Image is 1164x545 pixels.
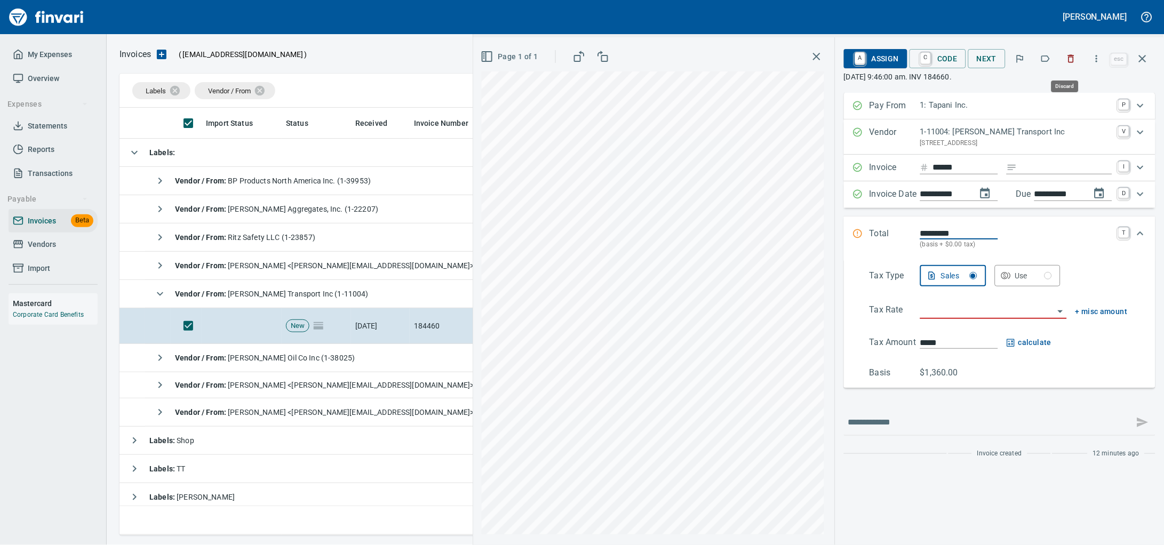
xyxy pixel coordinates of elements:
[206,117,267,130] span: Import Status
[844,155,1155,181] div: Expand
[920,366,971,379] p: $1,360.00
[870,227,920,250] p: Total
[175,177,371,185] span: BP Products North America Inc. (1-39953)
[13,311,84,318] a: Corporate Card Benefits
[1119,99,1129,110] a: P
[28,238,56,251] span: Vendors
[870,161,920,175] p: Invoice
[146,87,166,95] span: Labels
[28,119,67,133] span: Statements
[870,99,920,113] p: Pay From
[844,93,1155,119] div: Expand
[1075,305,1128,318] button: + misc amount
[175,261,474,270] span: [PERSON_NAME] <[PERSON_NAME][EMAIL_ADDRESS][DOMAIN_NAME]>
[3,189,92,209] button: Payable
[1109,46,1155,71] span: Close invoice
[149,493,177,501] strong: Labels :
[206,117,253,130] span: Import Status
[870,269,920,286] p: Tax Type
[920,265,986,286] button: Sales
[175,408,228,416] strong: Vendor / From :
[355,117,387,130] span: Received
[870,336,920,349] p: Tax Amount
[132,82,190,99] div: Labels
[9,162,98,186] a: Transactions
[9,257,98,280] a: Import
[28,48,72,61] span: My Expenses
[918,50,958,68] span: Code
[175,205,378,213] span: [PERSON_NAME] Aggregates, Inc. (1-22207)
[9,43,98,67] a: My Expenses
[208,87,251,95] span: Vendor / From
[175,290,369,298] span: [PERSON_NAME] Transport Inc (1-11004)
[870,303,920,319] p: Tax Rate
[844,49,907,68] button: AAssign
[910,49,966,68] button: CCode
[920,138,1112,149] p: [STREET_ADDRESS]
[1034,47,1057,70] button: Labels
[920,239,1112,250] p: (basis + $0.00 tax)
[9,138,98,162] a: Reports
[149,148,175,157] strong: Labels :
[149,464,186,473] span: TT
[1007,336,1052,349] button: calculate
[870,126,920,148] p: Vendor
[870,188,920,202] p: Invoice Date
[355,117,401,130] span: Received
[1008,47,1032,70] button: Flag
[175,381,228,389] strong: Vendor / From :
[71,214,93,227] span: Beta
[9,114,98,138] a: Statements
[414,117,468,130] span: Invoice Number
[119,48,151,61] nav: breadcrumb
[9,233,98,257] a: Vendors
[172,49,307,60] p: ( )
[941,269,977,283] div: Sales
[175,354,355,362] span: [PERSON_NAME] Oil Co Inc (1-38025)
[1085,47,1109,70] button: More
[920,126,1112,138] p: 1-11004: [PERSON_NAME] Transport Inc
[175,290,228,298] strong: Vendor / From :
[13,298,98,309] h6: Mastercard
[920,99,1112,111] p: 1: Tapani Inc.
[28,262,50,275] span: Import
[286,321,309,331] span: New
[870,366,920,379] p: Basis
[844,217,1155,261] div: Expand
[175,233,228,242] strong: Vendor / From :
[3,94,92,114] button: Expenses
[1016,188,1067,201] p: Due
[286,117,308,130] span: Status
[1007,162,1017,173] svg: Invoice description
[9,67,98,91] a: Overview
[1119,227,1129,238] a: T
[9,209,98,233] a: InvoicesBeta
[1087,181,1112,206] button: change due date
[7,193,88,206] span: Payable
[175,381,474,389] span: [PERSON_NAME] <[PERSON_NAME][EMAIL_ADDRESS][DOMAIN_NAME]>
[479,47,542,67] button: Page 1 of 1
[28,214,56,228] span: Invoices
[175,205,228,213] strong: Vendor / From :
[968,49,1006,69] button: Next
[6,4,86,30] img: Finvari
[972,181,998,206] button: change date
[28,143,54,156] span: Reports
[181,49,304,60] span: [EMAIL_ADDRESS][DOMAIN_NAME]
[309,321,328,330] span: Pages Split
[151,48,172,61] button: Upload an Invoice
[844,119,1155,155] div: Expand
[852,50,899,68] span: Assign
[149,493,235,501] span: [PERSON_NAME]
[149,436,194,445] span: Shop
[7,98,88,111] span: Expenses
[1119,161,1129,172] a: I
[410,308,490,344] td: 184460
[175,354,228,362] strong: Vendor / From :
[414,117,482,130] span: Invoice Number
[977,52,997,66] span: Next
[175,233,315,242] span: Ritz Safety LLC (1-23857)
